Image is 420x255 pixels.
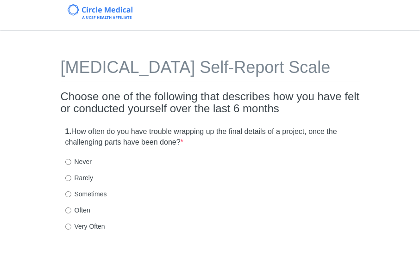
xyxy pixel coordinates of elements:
[65,191,71,197] input: Sometimes
[65,159,71,165] input: Never
[61,58,360,81] h1: [MEDICAL_DATA] Self-Report Scale
[65,224,71,230] input: Very Often
[65,127,355,148] label: How often do you have trouble wrapping up the final details of a project, once the challenging pa...
[65,222,105,231] label: Very Often
[68,4,133,19] img: Circle Medical Logo
[65,173,93,182] label: Rarely
[65,189,107,199] label: Sometimes
[61,91,360,115] h2: Choose one of the following that describes how you have felt or conducted yourself over the last ...
[65,157,92,166] label: Never
[65,207,71,213] input: Often
[65,175,71,181] input: Rarely
[65,206,90,215] label: Often
[65,127,71,135] strong: 1.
